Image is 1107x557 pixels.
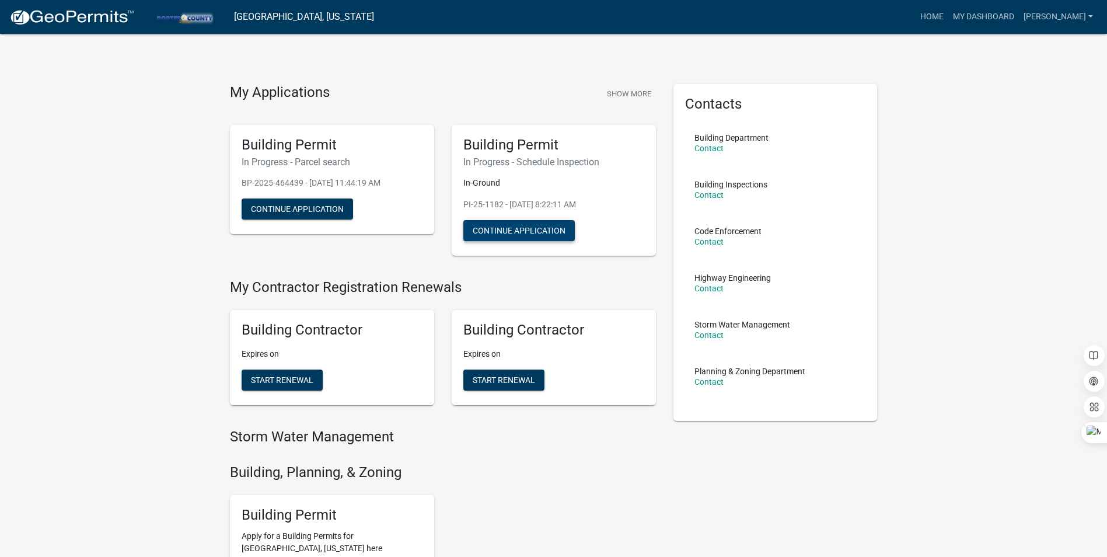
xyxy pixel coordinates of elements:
[694,180,767,189] p: Building Inspections
[1019,6,1098,28] a: [PERSON_NAME]
[463,322,644,339] h5: Building Contractor
[242,530,422,555] p: Apply for a Building Permits for [GEOGRAPHIC_DATA], [US_STATE] here
[230,464,656,481] h4: Building, Planning, & Zoning
[230,279,656,415] wm-registration-list-section: My Contractor Registration Renewals
[463,177,644,189] p: In-Ground
[694,144,724,153] a: Contact
[242,177,422,189] p: BP-2025-464439 - [DATE] 11:44:19 AM
[242,199,353,220] button: Continue Application
[694,274,771,282] p: Highway Engineering
[242,370,323,391] button: Start Renewal
[463,220,575,241] button: Continue Application
[242,507,422,524] h5: Building Permit
[694,377,724,387] a: Contact
[463,137,644,154] h5: Building Permit
[685,96,866,113] h5: Contacts
[463,199,644,211] p: PI-25-1182 - [DATE] 8:22:11 AM
[694,330,724,340] a: Contact
[144,9,225,25] img: Porter County, Indiana
[694,284,724,293] a: Contact
[242,348,422,360] p: Expires on
[694,321,790,329] p: Storm Water Management
[694,134,769,142] p: Building Department
[473,375,535,385] span: Start Renewal
[694,237,724,246] a: Contact
[694,367,805,375] p: Planning & Zoning Department
[230,279,656,296] h4: My Contractor Registration Renewals
[463,156,644,168] h6: In Progress - Schedule Inspection
[242,156,422,168] h6: In Progress - Parcel search
[694,190,724,200] a: Contact
[916,6,948,28] a: Home
[234,7,374,27] a: [GEOGRAPHIC_DATA], [US_STATE]
[242,137,422,154] h5: Building Permit
[602,84,656,103] button: Show More
[230,429,656,445] h4: Storm Water Management
[948,6,1019,28] a: My Dashboard
[242,322,422,339] h5: Building Contractor
[463,348,644,360] p: Expires on
[694,227,762,235] p: Code Enforcement
[230,84,330,102] h4: My Applications
[463,370,544,391] button: Start Renewal
[251,375,313,385] span: Start Renewal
